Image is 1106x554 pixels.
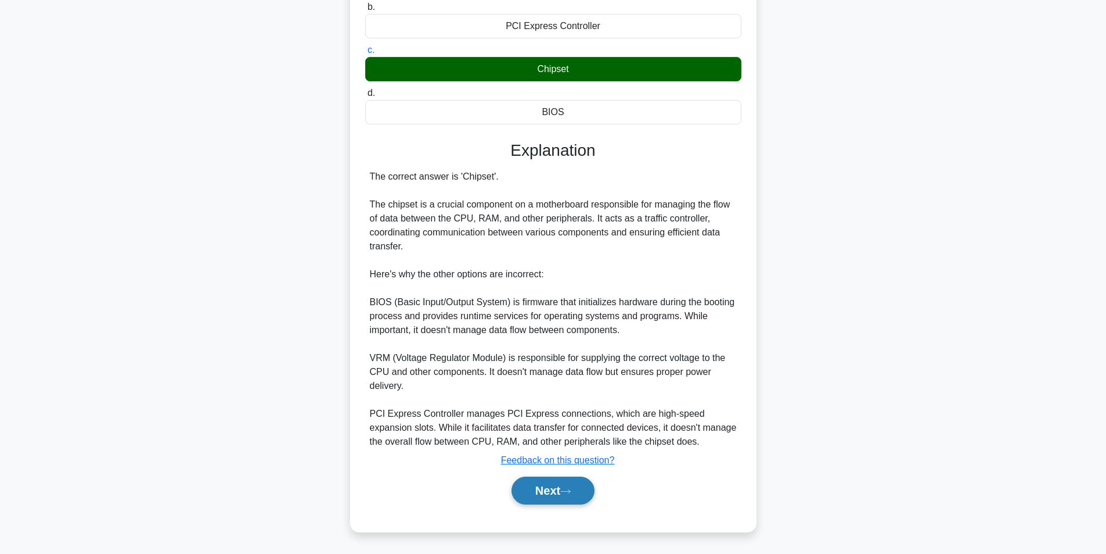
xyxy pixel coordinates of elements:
[365,14,741,38] div: PCI Express Controller
[511,477,595,505] button: Next
[372,141,734,160] h3: Explanation
[368,88,375,98] span: d.
[368,45,374,55] span: c.
[365,100,741,124] div: BIOS
[370,170,737,449] div: The correct answer is 'Chipset'. The chipset is a crucial component on a motherboard responsible ...
[368,2,375,12] span: b.
[365,57,741,81] div: Chipset
[501,455,615,465] a: Feedback on this question?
